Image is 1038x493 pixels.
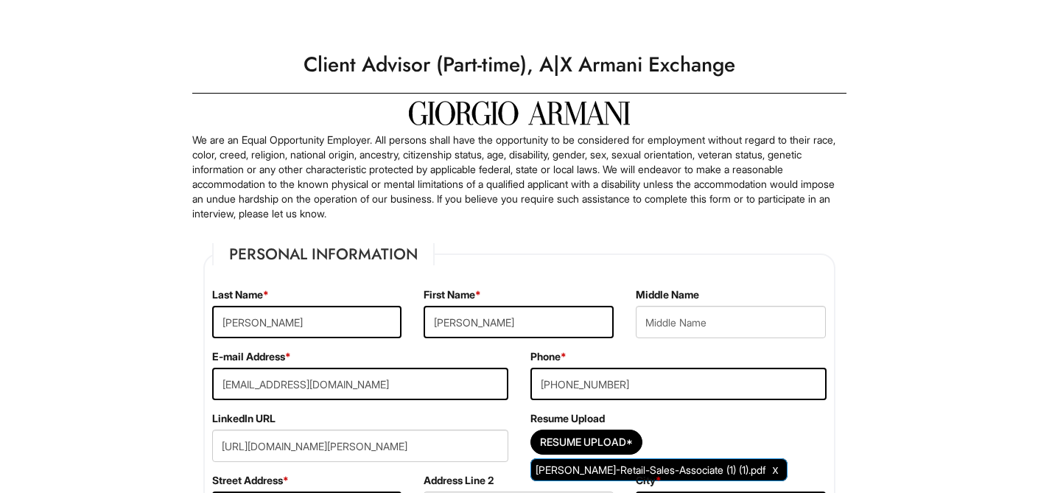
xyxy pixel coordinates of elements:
a: Clear Uploaded File [769,460,782,480]
label: Address Line 2 [424,473,494,488]
input: E-mail Address [212,368,508,400]
label: Last Name [212,287,269,302]
label: Resume Upload [530,411,605,426]
label: E-mail Address [212,349,291,364]
input: Last Name [212,306,402,338]
label: City [636,473,662,488]
input: LinkedIn URL [212,430,508,462]
legend: Personal Information [212,243,435,265]
label: First Name [424,287,481,302]
label: LinkedIn URL [212,411,276,426]
input: First Name [424,306,614,338]
label: Phone [530,349,567,364]
button: Resume Upload*Resume Upload* [530,430,642,455]
span: [PERSON_NAME]-Retail-Sales-Associate (1) (1).pdf [536,464,765,476]
p: We are an Equal Opportunity Employer. All persons shall have the opportunity to be considered for... [192,133,846,221]
h1: Client Advisor (Part-time), A|X Armani Exchange [185,44,854,85]
img: Giorgio Armani [409,101,630,125]
label: Street Address [212,473,289,488]
input: Middle Name [636,306,826,338]
label: Middle Name [636,287,699,302]
input: Phone [530,368,827,400]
